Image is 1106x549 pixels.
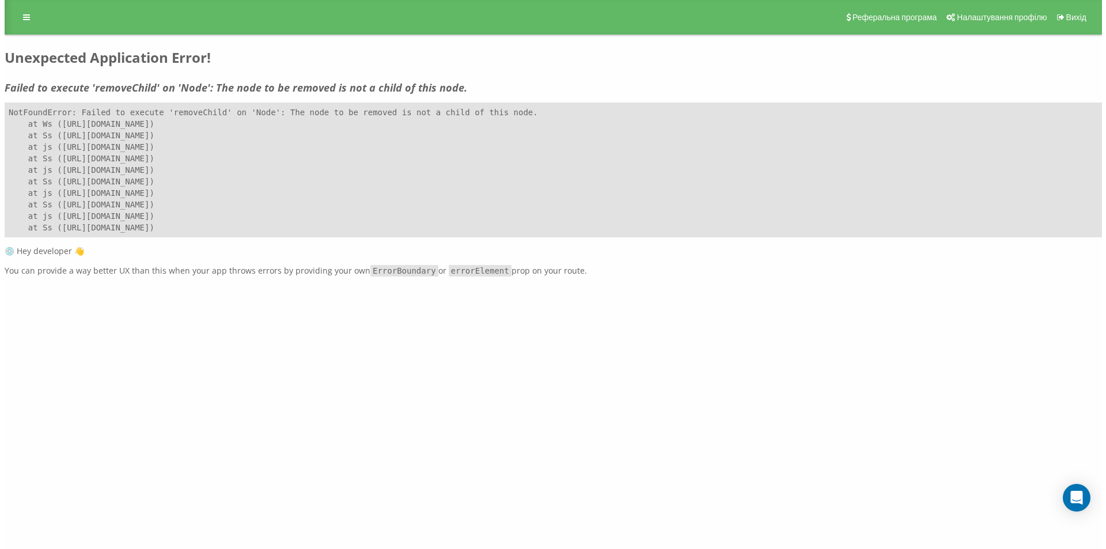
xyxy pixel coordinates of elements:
[848,13,933,22] font: Реферальна програма
[1062,13,1082,22] font: Вихід
[366,265,434,277] code: ErrorBoundary
[952,13,1042,22] font: Налаштування профілю
[1058,484,1086,512] div: Open Intercom Messenger
[444,265,507,277] code: errorElement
